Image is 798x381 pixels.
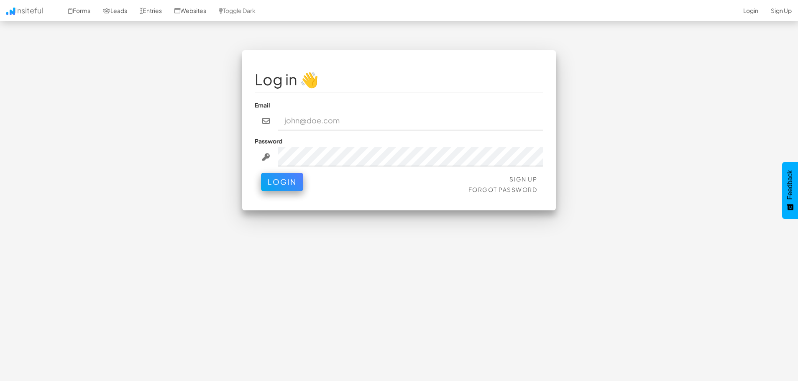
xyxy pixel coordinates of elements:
[509,175,537,183] a: Sign Up
[255,137,282,145] label: Password
[255,71,543,88] h1: Log in 👋
[255,101,270,109] label: Email
[261,173,303,191] button: Login
[786,170,794,199] span: Feedback
[468,186,537,193] a: Forgot Password
[782,162,798,219] button: Feedback - Show survey
[278,111,544,130] input: john@doe.com
[6,8,15,15] img: icon.png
